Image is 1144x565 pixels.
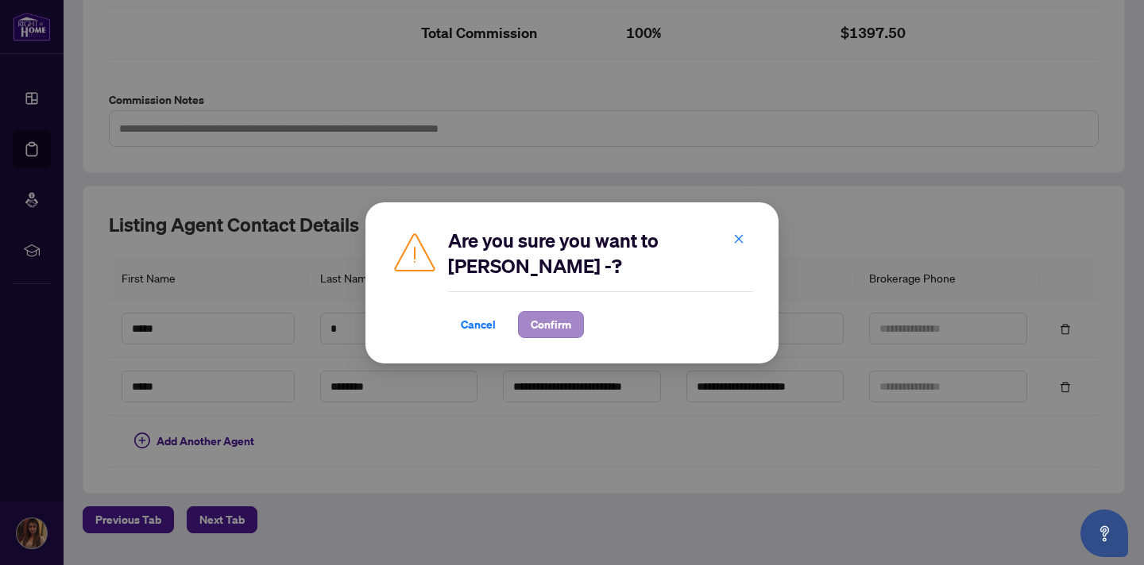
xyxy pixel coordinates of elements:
[448,311,508,338] button: Cancel
[733,233,744,244] span: close
[1080,509,1128,557] button: Open asap
[531,312,571,337] span: Confirm
[391,228,439,275] img: Caution Icon
[461,312,496,337] span: Cancel
[448,228,753,279] h2: Are you sure you want to [PERSON_NAME] -?
[518,311,584,338] button: Confirm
